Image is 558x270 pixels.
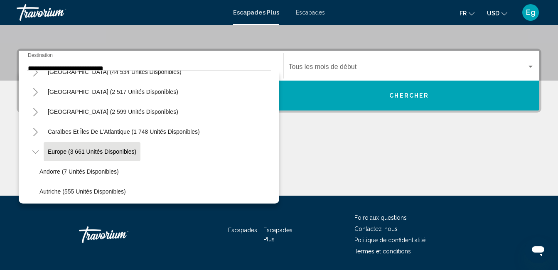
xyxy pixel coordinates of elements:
[27,83,44,100] button: Toggle Mexico (2 517 unités disponibles)
[487,7,507,19] button: Changer de devise
[44,62,186,81] button: [GEOGRAPHIC_DATA] (44 534 unités disponibles)
[19,51,539,110] div: Widget de recherche
[525,237,551,263] iframe: Bouton de lancement de la fenêtre de messagerie
[39,168,119,175] span: Andorre (7 unités disponibles)
[79,222,162,247] a: Travorium
[228,227,257,233] a: Escapades
[44,142,140,161] button: Europe (3 661 unités disponibles)
[354,237,425,243] a: Politique de confidentialité
[526,8,536,17] span: Eg
[460,10,467,17] span: Fr
[263,227,293,243] a: Escapades Plus
[354,214,407,221] a: Foire aux questions
[354,226,398,232] a: Contactez-nous
[27,64,44,80] button: Toggle États-Unis (44 534 unités disponibles)
[39,188,126,195] span: Autriche (555 unités disponibles)
[354,248,411,255] a: Termes et conditions
[48,128,200,135] span: Caraïbes et îles de l’Atlantique (1 748 unités disponibles)
[48,69,182,75] span: [GEOGRAPHIC_DATA] (44 534 unités disponibles)
[296,9,325,16] a: Escapades
[44,102,182,121] button: [GEOGRAPHIC_DATA] (2 599 unités disponibles)
[35,162,123,181] button: Andorre (7 unités disponibles)
[27,143,44,160] button: Toggle Europe (3 661 unités disponibles)
[27,123,44,140] button: Caraïbes et îles de l’Atlantique (1 748 unités disponibles)
[233,9,279,16] a: Escapades Plus
[48,108,178,115] span: [GEOGRAPHIC_DATA] (2 599 unités disponibles)
[27,103,44,120] button: Toggle Canada (2 599 unités disponibles)
[44,122,204,141] button: Caraïbes et îles de l’Atlantique (1 748 unités disponibles)
[48,148,136,155] span: Europe (3 661 unités disponibles)
[48,88,178,95] span: [GEOGRAPHIC_DATA] (2 517 unités disponibles)
[35,182,130,201] button: Autriche (555 unités disponibles)
[44,82,182,101] button: [GEOGRAPHIC_DATA] (2 517 unités disponibles)
[460,7,474,19] button: Changer la langue
[389,93,429,99] span: Chercher
[17,4,225,21] a: Travorium
[279,81,540,110] button: Chercher
[487,10,499,17] span: USD
[520,4,541,21] button: Menu utilisateur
